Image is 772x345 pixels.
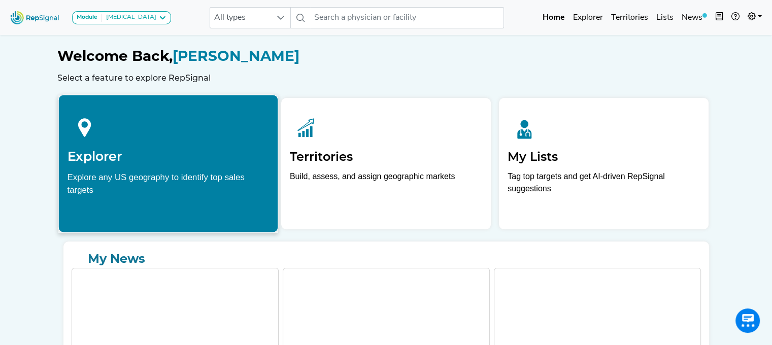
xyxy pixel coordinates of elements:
[652,8,678,28] a: Lists
[281,98,491,229] a: TerritoriesBuild, assess, and assign geographic markets
[67,149,269,164] h2: Explorer
[57,47,173,64] span: Welcome Back,
[508,150,700,164] h2: My Lists
[77,14,97,20] strong: Module
[102,14,156,22] div: [MEDICAL_DATA]
[290,170,482,200] p: Build, assess, and assign geographic markets
[711,8,727,28] button: Intel Book
[72,250,701,268] a: My News
[539,8,569,28] a: Home
[57,48,715,65] h1: [PERSON_NAME]
[290,150,482,164] h2: Territories
[569,8,607,28] a: Explorer
[607,8,652,28] a: Territories
[508,170,700,200] p: Tag top targets and get AI-driven RepSignal suggestions
[210,8,271,28] span: All types
[499,98,709,229] a: My ListsTag top targets and get AI-driven RepSignal suggestions
[678,8,711,28] a: News
[67,170,269,196] div: Explore any US geography to identify top sales targets
[57,73,715,83] h6: Select a feature to explore RepSignal
[72,11,171,24] button: Module[MEDICAL_DATA]
[58,94,278,232] a: ExplorerExplore any US geography to identify top sales targets
[310,7,504,28] input: Search a physician or facility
